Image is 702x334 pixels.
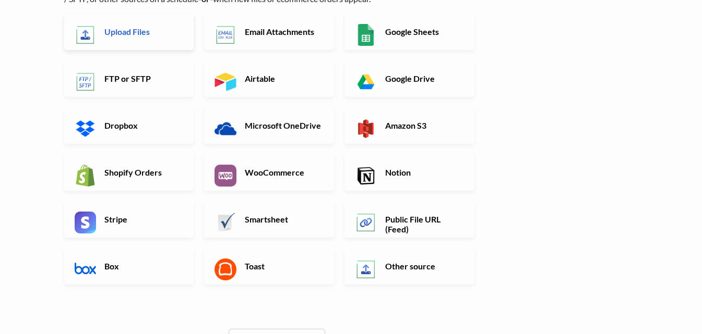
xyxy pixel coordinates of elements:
img: Google Sheets App & API [355,24,377,46]
img: Upload Files App & API [75,24,97,46]
img: Toast App & API [215,258,236,280]
a: Microsoft OneDrive [204,107,334,144]
h6: Google Drive [383,73,465,83]
h6: Upload Files [102,27,184,36]
a: Stripe [64,201,194,238]
a: WooCommerce [204,154,334,191]
a: Amazon S3 [344,107,474,144]
h6: Email Attachments [242,27,324,36]
a: Smartsheet [204,201,334,238]
img: Public File URL App & API [355,212,377,233]
a: Public File URL (Feed) [344,201,474,238]
h6: Google Sheets [383,27,465,36]
h6: Public File URL (Feed) [383,214,465,234]
h6: Shopify Orders [102,167,184,177]
a: Notion [344,154,474,191]
h6: Airtable [242,73,324,83]
img: Smartsheet App & API [215,212,236,233]
h6: Dropbox [102,120,184,130]
h6: Microsoft OneDrive [242,120,324,130]
img: Box App & API [75,258,97,280]
img: Notion App & API [355,165,377,187]
h6: Notion [383,167,465,177]
img: FTP or SFTP App & API [75,71,97,93]
a: Toast [204,248,334,284]
h6: FTP or SFTP [102,73,184,83]
a: Google Sheets [344,14,474,50]
a: Shopify Orders [64,154,194,191]
img: Other Source App & API [355,258,377,280]
a: FTP or SFTP [64,60,194,97]
a: Google Drive [344,60,474,97]
h6: WooCommerce [242,167,324,177]
a: Upload Files [64,14,194,50]
h6: Toast [242,261,324,271]
img: Airtable App & API [215,71,236,93]
h6: Stripe [102,214,184,224]
img: Google Drive App & API [355,71,377,93]
a: Box [64,248,194,284]
a: Email Attachments [204,14,334,50]
a: Other source [344,248,474,284]
h6: Smartsheet [242,214,324,224]
img: Stripe App & API [75,212,97,233]
iframe: Drift Widget Chat Controller [650,282,689,321]
h6: Amazon S3 [383,120,465,130]
img: Shopify App & API [75,165,97,187]
img: Microsoft OneDrive App & API [215,118,236,140]
img: WooCommerce App & API [215,165,236,187]
img: Amazon S3 App & API [355,118,377,140]
h6: Other source [383,261,465,271]
a: Dropbox [64,107,194,144]
h6: Box [102,261,184,271]
img: Email New CSV or XLSX File App & API [215,24,236,46]
img: Dropbox App & API [75,118,97,140]
a: Airtable [204,60,334,97]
